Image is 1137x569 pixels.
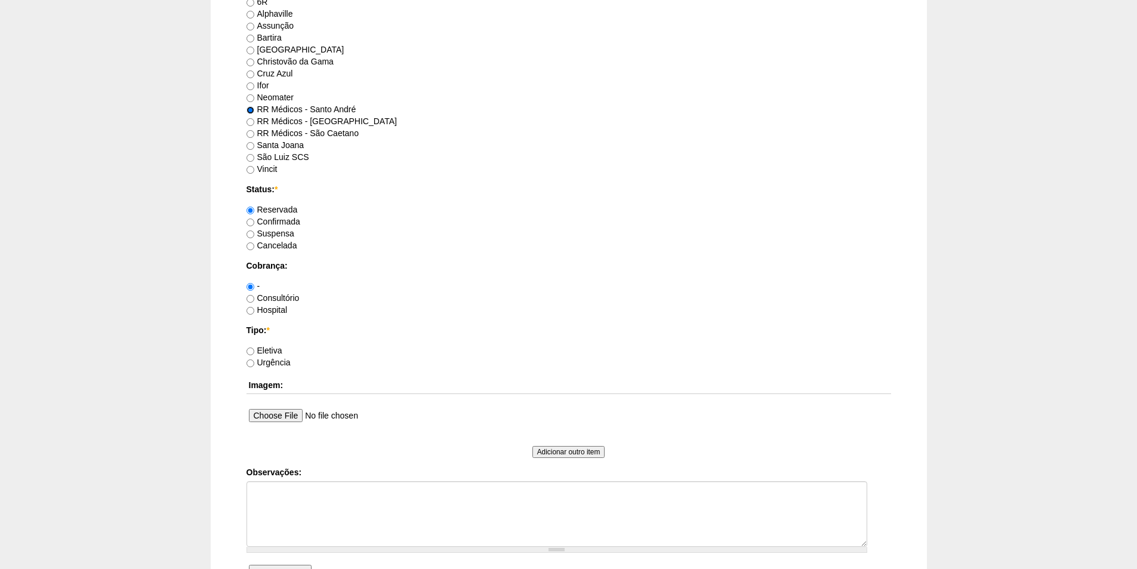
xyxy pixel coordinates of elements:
[246,166,254,174] input: Vincit
[246,281,260,291] label: -
[246,47,254,54] input: [GEOGRAPHIC_DATA]
[246,82,254,90] input: Ifor
[246,130,254,138] input: RR Médicos - São Caetano
[246,23,254,30] input: Assunção
[246,140,304,150] label: Santa Joana
[246,219,254,226] input: Confirmada
[246,118,254,126] input: RR Médicos - [GEOGRAPHIC_DATA]
[246,242,254,250] input: Cancelada
[246,45,344,54] label: [GEOGRAPHIC_DATA]
[246,152,309,162] label: São Luiz SCS
[246,70,254,78] input: Cruz Azul
[246,241,297,250] label: Cancelada
[246,347,254,355] input: Eletiva
[246,359,254,367] input: Urgência
[246,164,278,174] label: Vincit
[246,104,356,114] label: RR Médicos - Santo André
[532,446,605,458] input: Adicionar outro item
[246,324,891,336] label: Tipo:
[246,59,254,66] input: Christovão da Gama
[246,346,282,355] label: Eletiva
[246,466,891,478] label: Observações:
[246,128,359,138] label: RR Médicos - São Caetano
[246,154,254,162] input: São Luiz SCS
[246,305,288,315] label: Hospital
[246,35,254,42] input: Bartira
[246,33,282,42] label: Bartira
[246,293,300,303] label: Consultório
[246,21,294,30] label: Assunção
[246,283,254,291] input: -
[246,295,254,303] input: Consultório
[246,57,334,66] label: Christovão da Gama
[246,377,891,394] th: Imagem:
[246,106,254,114] input: RR Médicos - Santo André
[246,230,254,238] input: Suspensa
[246,207,254,214] input: Reservada
[246,9,293,19] label: Alphaville
[246,142,254,150] input: Santa Joana
[246,11,254,19] input: Alphaville
[246,307,254,315] input: Hospital
[246,94,254,102] input: Neomater
[275,184,278,194] span: Este campo é obrigatório.
[246,260,891,272] label: Cobrança:
[246,183,891,195] label: Status:
[246,358,291,367] label: Urgência
[246,116,397,126] label: RR Médicos - [GEOGRAPHIC_DATA]
[246,217,300,226] label: Confirmada
[246,81,269,90] label: Ifor
[246,69,293,78] label: Cruz Azul
[266,325,269,335] span: Este campo é obrigatório.
[246,229,294,238] label: Suspensa
[246,205,298,214] label: Reservada
[246,93,294,102] label: Neomater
